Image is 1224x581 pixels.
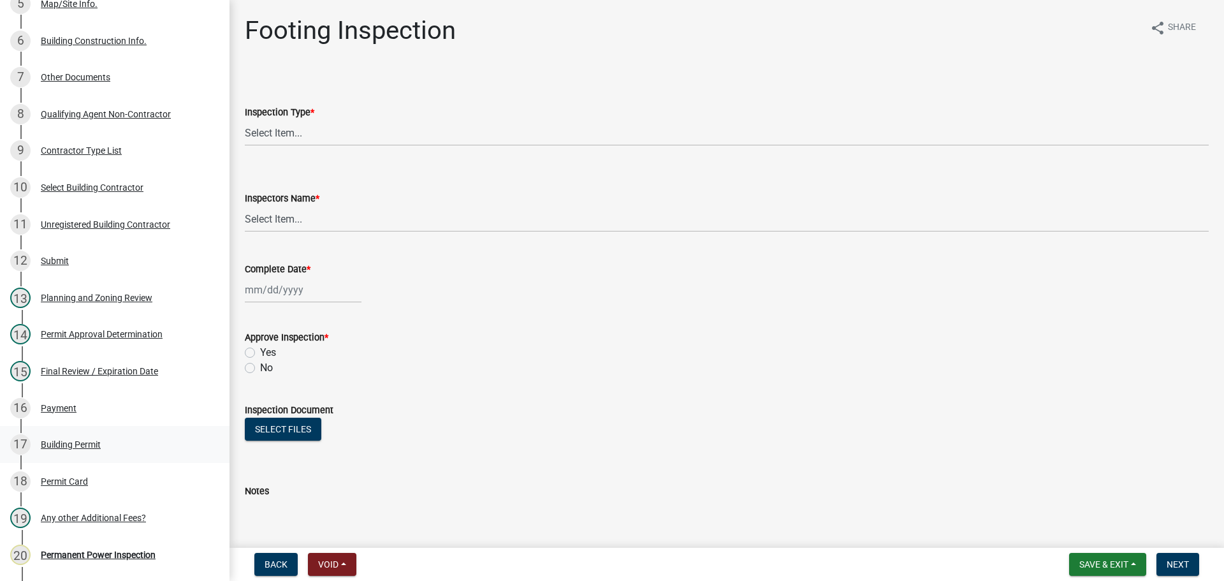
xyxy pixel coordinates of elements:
[41,220,170,229] div: Unregistered Building Contractor
[10,545,31,565] div: 20
[10,31,31,51] div: 6
[308,553,356,576] button: Void
[260,360,273,376] label: No
[1167,559,1189,570] span: Next
[260,345,276,360] label: Yes
[41,110,171,119] div: Qualifying Agent Non-Contractor
[41,146,122,155] div: Contractor Type List
[245,195,319,203] label: Inspectors Name
[41,73,110,82] div: Other Documents
[10,361,31,381] div: 15
[41,550,156,559] div: Permanent Power Inspection
[10,140,31,161] div: 9
[41,293,152,302] div: Planning and Zoning Review
[245,108,314,117] label: Inspection Type
[318,559,339,570] span: Void
[245,406,333,415] label: Inspection Document
[10,508,31,528] div: 19
[41,256,69,265] div: Submit
[245,277,361,303] input: mm/dd/yyyy
[10,471,31,492] div: 18
[41,330,163,339] div: Permit Approval Determination
[245,265,310,274] label: Complete Date
[1150,20,1165,36] i: share
[41,513,146,522] div: Any other Additional Fees?
[10,434,31,455] div: 17
[41,477,88,486] div: Permit Card
[254,553,298,576] button: Back
[10,104,31,124] div: 8
[245,334,328,342] label: Approve Inspection
[265,559,288,570] span: Back
[10,398,31,418] div: 16
[10,67,31,87] div: 7
[1069,553,1146,576] button: Save & Exit
[41,183,143,192] div: Select Building Contractor
[10,214,31,235] div: 11
[1140,15,1206,40] button: shareShare
[41,440,101,449] div: Building Permit
[41,404,76,413] div: Payment
[1168,20,1196,36] span: Share
[245,487,269,496] label: Notes
[10,288,31,308] div: 13
[245,418,321,441] button: Select files
[10,324,31,344] div: 14
[10,251,31,271] div: 12
[41,367,158,376] div: Final Review / Expiration Date
[41,36,147,45] div: Building Construction Info.
[10,177,31,198] div: 10
[1156,553,1199,576] button: Next
[1079,559,1128,570] span: Save & Exit
[245,15,456,46] h1: Footing Inspection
